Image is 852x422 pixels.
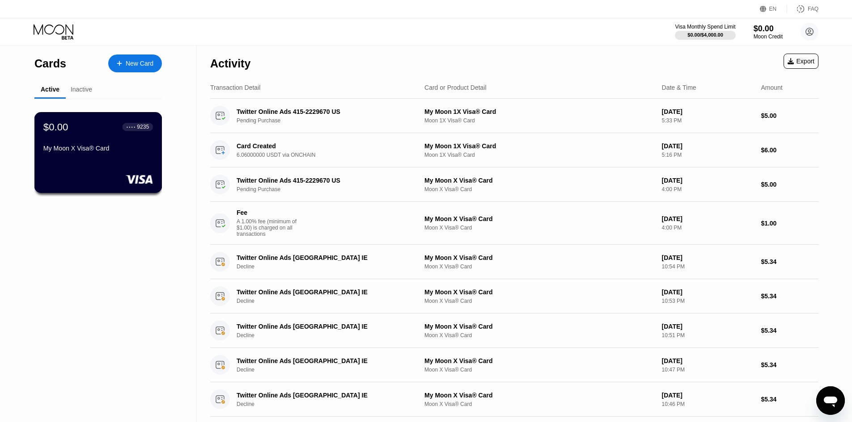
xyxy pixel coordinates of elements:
div: Twitter Online Ads [GEOGRAPHIC_DATA] IE [237,392,410,399]
div: Moon X Visa® Card [424,298,655,304]
div: My Moon X Visa® Card [424,357,655,364]
div: FAQ [787,4,818,13]
div: Twitter Online Ads 415-2229670 US [237,177,410,184]
div: Twitter Online Ads [GEOGRAPHIC_DATA] IEDeclineMy Moon X Visa® CardMoon X Visa® Card[DATE]10:51 PM... [210,313,818,348]
div: 9235 [137,124,149,130]
div: EN [760,4,787,13]
div: 5:33 PM [662,117,754,124]
div: Decline [237,367,423,373]
div: New Card [108,54,162,72]
iframe: Кнопка запуска окна обмена сообщениями [816,386,845,415]
div: $0.00 [43,121,68,133]
div: 10:54 PM [662,263,754,270]
div: My Moon X Visa® Card [424,254,655,261]
div: Active [41,86,59,93]
div: [DATE] [662,323,754,330]
div: $5.34 [761,396,818,403]
div: Twitter Online Ads 415-2229670 USPending PurchaseMy Moon X Visa® CardMoon X Visa® Card[DATE]4:00 ... [210,167,818,202]
div: $0.00● ● ● ●9235My Moon X Visa® Card [35,113,161,192]
div: Card or Product Detail [424,84,487,91]
div: Twitter Online Ads [GEOGRAPHIC_DATA] IE [237,323,410,330]
div: $5.34 [761,361,818,368]
div: Transaction Detail [210,84,260,91]
div: $5.34 [761,258,818,265]
div: Twitter Online Ads 415-2229670 USPending PurchaseMy Moon 1X Visa® CardMoon 1X Visa® Card[DATE]5:3... [210,99,818,133]
div: $1.00 [761,220,818,227]
div: [DATE] [662,392,754,399]
div: Export [788,58,814,65]
div: [DATE] [662,288,754,296]
div: My Moon 1X Visa® Card [424,142,655,150]
div: Moon 1X Visa® Card [424,117,655,124]
div: Moon X Visa® Card [424,367,655,373]
div: My Moon X Visa® Card [43,145,153,152]
div: My Moon X Visa® Card [424,288,655,296]
div: FeeA 1.00% fee (minimum of $1.00) is charged on all transactionsMy Moon X Visa® CardMoon X Visa® ... [210,202,818,245]
div: Activity [210,57,250,70]
div: Moon X Visa® Card [424,186,655,192]
div: Pending Purchase [237,186,423,192]
div: $5.34 [761,327,818,334]
div: Twitter Online Ads 415-2229670 US [237,108,410,115]
div: [DATE] [662,108,754,115]
div: New Card [126,60,153,67]
div: 10:46 PM [662,401,754,407]
div: Card Created [237,142,410,150]
div: [DATE] [662,357,754,364]
div: $6.00 [761,146,818,154]
div: EN [769,6,777,12]
div: My Moon X Visa® Card [424,177,655,184]
div: My Moon X Visa® Card [424,215,655,222]
div: Moon X Visa® Card [424,263,655,270]
div: $5.34 [761,292,818,300]
div: Inactive [71,86,92,93]
div: $0.00 [754,24,783,33]
div: 10:47 PM [662,367,754,373]
div: Visa Monthly Spend Limit [675,24,735,30]
div: Decline [237,263,423,270]
div: Fee [237,209,299,216]
div: Twitter Online Ads [GEOGRAPHIC_DATA] IEDeclineMy Moon X Visa® CardMoon X Visa® Card[DATE]10:53 PM... [210,279,818,313]
div: Moon 1X Visa® Card [424,152,655,158]
div: [DATE] [662,177,754,184]
div: Twitter Online Ads [GEOGRAPHIC_DATA] IEDeclineMy Moon X Visa® CardMoon X Visa® Card[DATE]10:47 PM... [210,348,818,382]
div: My Moon 1X Visa® Card [424,108,655,115]
div: [DATE] [662,254,754,261]
div: 4:00 PM [662,225,754,231]
div: Moon Credit [754,33,783,40]
div: Amount [761,84,782,91]
div: 5:16 PM [662,152,754,158]
div: Twitter Online Ads [GEOGRAPHIC_DATA] IE [237,288,410,296]
div: Twitter Online Ads [GEOGRAPHIC_DATA] IE [237,254,410,261]
div: Visa Monthly Spend Limit$0.00/$4,000.00 [675,24,735,40]
div: $5.00 [761,112,818,119]
div: Moon X Visa® Card [424,401,655,407]
div: 10:53 PM [662,298,754,304]
div: ● ● ● ● [127,125,136,128]
div: FAQ [808,6,818,12]
div: Card Created6.06000000 USDT via ONCHAINMy Moon 1X Visa® CardMoon 1X Visa® Card[DATE]5:16 PM$6.00 [210,133,818,167]
div: Cards [34,57,66,70]
div: Decline [237,401,423,407]
div: 10:51 PM [662,332,754,338]
div: Twitter Online Ads [GEOGRAPHIC_DATA] IE [237,357,410,364]
div: Export [784,54,818,69]
div: Date & Time [662,84,696,91]
div: $5.00 [761,181,818,188]
div: Twitter Online Ads [GEOGRAPHIC_DATA] IEDeclineMy Moon X Visa® CardMoon X Visa® Card[DATE]10:46 PM... [210,382,818,417]
div: 4:00 PM [662,186,754,192]
div: [DATE] [662,215,754,222]
div: 6.06000000 USDT via ONCHAIN [237,152,423,158]
div: Moon X Visa® Card [424,332,655,338]
div: Twitter Online Ads [GEOGRAPHIC_DATA] IEDeclineMy Moon X Visa® CardMoon X Visa® Card[DATE]10:54 PM... [210,245,818,279]
div: Pending Purchase [237,117,423,124]
div: My Moon X Visa® Card [424,323,655,330]
div: [DATE] [662,142,754,150]
div: $0.00 / $4,000.00 [687,32,723,38]
div: A 1.00% fee (minimum of $1.00) is charged on all transactions [237,218,304,237]
div: $0.00Moon Credit [754,24,783,40]
div: My Moon X Visa® Card [424,392,655,399]
div: Decline [237,332,423,338]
